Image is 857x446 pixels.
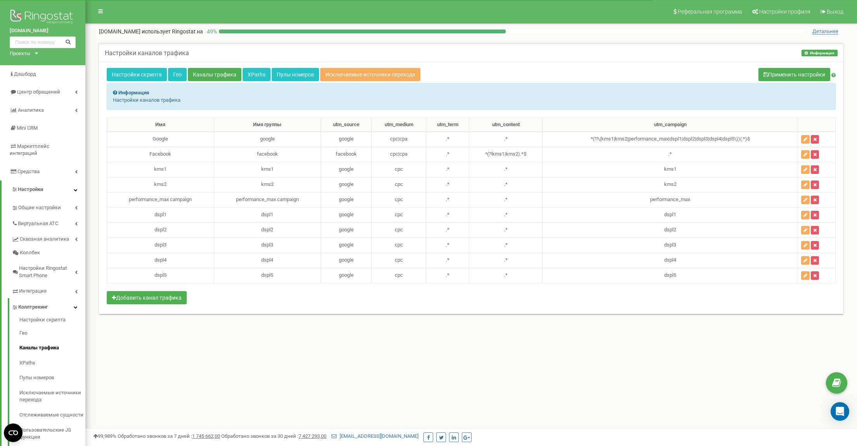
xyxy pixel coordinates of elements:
span: Общие настройки [18,204,61,212]
span: Настройки Ringostat Smart Phone [19,265,75,279]
td: kms2 [107,177,214,192]
td: dspl1 [214,207,321,222]
button: Open CMP widget [4,423,23,442]
a: Каналы трафика [188,68,241,81]
span: Маркетплейс интеграций [10,143,49,156]
td: cpc [372,268,426,283]
span: Mini CRM [17,125,38,131]
td: google [321,253,372,268]
span: Обработано звонков за 30 дней : [221,433,326,439]
td: cpc|cpa [372,147,426,162]
a: Настройки [2,180,85,199]
td: kms1 [543,162,798,177]
td: ^(?!\(kms1|kms2|performance_max|dspl1|dspl2|dspl3|dspl4|dspl5\))(.*)$ [543,132,798,147]
span: Дашборд [14,71,36,77]
td: ^(?!kms1|kms2).*$ [469,147,543,162]
td: google [321,222,372,238]
a: Исключаемые источники перехода [320,68,420,81]
a: Настройки скрипта [107,68,167,81]
a: XPaths [243,68,271,81]
td: dspl2 [543,222,798,238]
span: Детальнее [812,28,838,35]
span: 99,989% [93,433,116,439]
button: Применить настройки [758,68,830,81]
u: 7 427 293,00 [298,433,326,439]
span: Интеграция [19,288,47,295]
th: utm_source [321,118,372,132]
td: dspl2 [107,222,214,238]
a: [DOMAIN_NAME] [10,27,76,35]
span: Аналитика [18,107,44,113]
td: cpc|cpa [372,132,426,147]
h5: Настройки каналов трафика [105,50,189,57]
a: Исключаемые источники перехода [19,385,85,408]
a: Сквозная аналитика [12,230,85,246]
td: Google [107,132,214,147]
p: 49 % [203,28,219,35]
td: cpc [372,253,426,268]
td: cpc [372,222,426,238]
a: Отслеживаемые сущности [19,408,85,423]
td: performance_max campaign [214,192,321,207]
a: Пулы номеров [19,370,85,385]
td: google [321,268,372,283]
td: dspl3 [107,238,214,253]
span: Коллбек [20,249,40,257]
a: Каналы трафика [19,340,85,356]
td: google [321,162,372,177]
button: Информация [801,50,838,56]
span: Настройки профиля [759,9,810,15]
strong: Информация [118,90,149,95]
td: dspl4 [214,253,321,268]
td: dspl3 [543,238,798,253]
td: kms2 [214,177,321,192]
a: Пулы номеров [272,68,319,81]
a: XPaths [19,356,85,371]
td: performance_max campaign [107,192,214,207]
td: google [321,207,372,222]
span: Выход [827,9,843,15]
th: utm_content [469,118,543,132]
td: google [214,132,321,147]
td: dspl1 [107,207,214,222]
td: dspl5 [107,268,214,283]
td: google [321,192,372,207]
td: dspl2 [214,222,321,238]
span: Виртуальная АТС [18,220,58,227]
td: cpc [372,162,426,177]
td: Facebook [107,147,214,162]
th: utm_campaign [543,118,798,132]
div: Проекты [10,50,30,57]
td: google [321,177,372,192]
p: [DOMAIN_NAME] [99,28,203,35]
span: Обработано звонков за 7 дней : [118,433,220,439]
img: Ringostat logo [10,8,76,27]
span: Средства [17,168,40,174]
a: Настройки скрипта [19,316,85,326]
td: google [321,238,372,253]
a: [EMAIL_ADDRESS][DOMAIN_NAME] [331,433,418,439]
td: dspl1 [543,207,798,222]
span: Реферальная программа [678,9,742,15]
div: Open Intercom Messenger [831,402,849,421]
a: Коллтрекинг [12,298,85,314]
a: Настройки Ringostat Smart Phone [12,259,85,282]
td: facebook [214,147,321,162]
button: Добавить канал трафика [107,291,187,304]
td: performance_max [543,192,798,207]
span: Сквозная аналитика [20,236,69,243]
input: Поиск по номеру [10,36,76,48]
td: google [321,132,372,147]
a: Пользовательские JS функции [19,423,85,445]
a: Гео [19,326,85,341]
a: Общие настройки [12,199,85,215]
span: Коллтрекинг [18,304,48,311]
td: cpc [372,177,426,192]
a: Гео [168,68,187,81]
td: kms2 [543,177,798,192]
span: Центр обращений [17,89,60,95]
td: dspl3 [214,238,321,253]
td: kms1 [107,162,214,177]
th: Имя группы [214,118,321,132]
a: Интеграция [12,282,85,298]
